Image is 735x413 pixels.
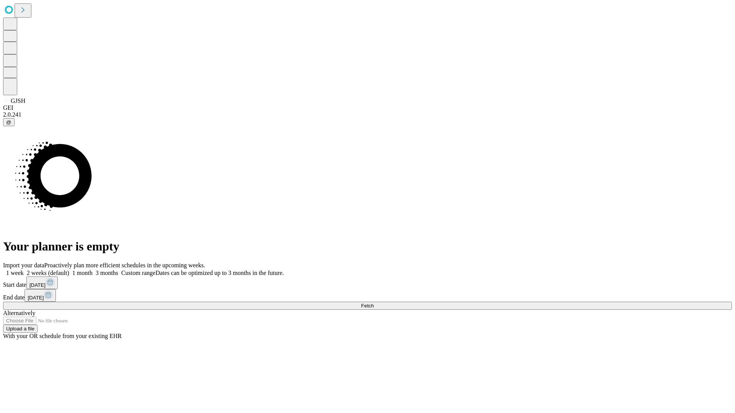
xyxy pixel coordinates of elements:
button: Upload a file [3,325,38,333]
button: [DATE] [26,276,58,289]
span: Dates can be optimized up to 3 months in the future. [155,270,284,276]
span: 3 months [96,270,118,276]
span: GJSH [11,98,25,104]
button: [DATE] [24,289,56,302]
div: Start date [3,276,732,289]
div: 2.0.241 [3,111,732,118]
span: 1 month [72,270,93,276]
div: GEI [3,104,732,111]
button: @ [3,118,15,126]
span: [DATE] [28,295,44,301]
span: 1 week [6,270,24,276]
button: Fetch [3,302,732,310]
h1: Your planner is empty [3,239,732,254]
span: Proactively plan more efficient schedules in the upcoming weeks. [44,262,205,268]
span: Import your data [3,262,44,268]
span: Fetch [361,303,374,309]
div: End date [3,289,732,302]
span: [DATE] [29,282,46,288]
span: Alternatively [3,310,35,316]
span: 2 weeks (default) [27,270,69,276]
span: @ [6,119,11,125]
span: With your OR schedule from your existing EHR [3,333,122,339]
span: Custom range [121,270,155,276]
